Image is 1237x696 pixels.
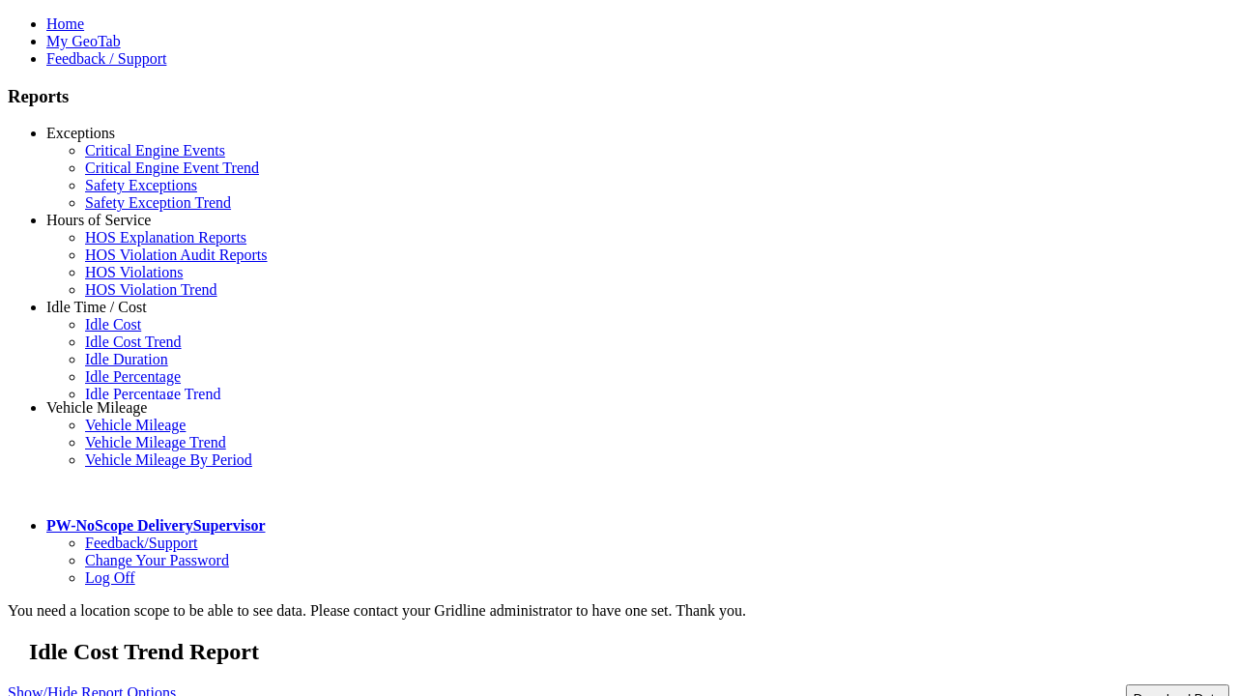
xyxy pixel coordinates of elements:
a: Idle Cost [85,316,141,333]
a: Hours of Service [46,212,151,228]
a: Change Your Password [85,552,229,568]
a: Vehicle Mileage [46,399,147,416]
div: You need a location scope to be able to see data. Please contact your Gridline administrator to h... [8,602,1229,620]
a: HOS Explanation Reports [85,229,246,246]
a: Safety Exception Trend [85,194,231,211]
a: Idle Cost Trend [85,333,182,350]
a: Home [46,15,84,32]
a: Exceptions [46,125,115,141]
a: HOS Violation Audit Reports [85,246,268,263]
a: Critical Engine Event Trend [85,159,259,176]
a: Safety Exceptions [85,177,197,193]
a: HOS Violations [85,264,183,280]
a: Feedback/Support [85,535,197,551]
a: Feedback / Support [46,50,166,67]
a: Idle Percentage [85,368,181,385]
a: My GeoTab [46,33,121,49]
a: Vehicle Mileage By Period [85,451,252,468]
a: Vehicle Mileage Trend [85,434,226,450]
a: HOS Violation Trend [85,281,217,298]
a: Idle Duration [85,351,168,367]
a: Log Off [85,569,135,586]
a: Idle Time / Cost [46,299,147,315]
h2: Idle Cost Trend Report [29,639,1229,665]
h3: Reports [8,86,1229,107]
a: Idle Percentage Trend [85,386,220,402]
a: Critical Engine Events [85,142,225,159]
a: Vehicle Mileage [85,417,186,433]
a: PW-NoScope DeliverySupervisor [46,517,265,534]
